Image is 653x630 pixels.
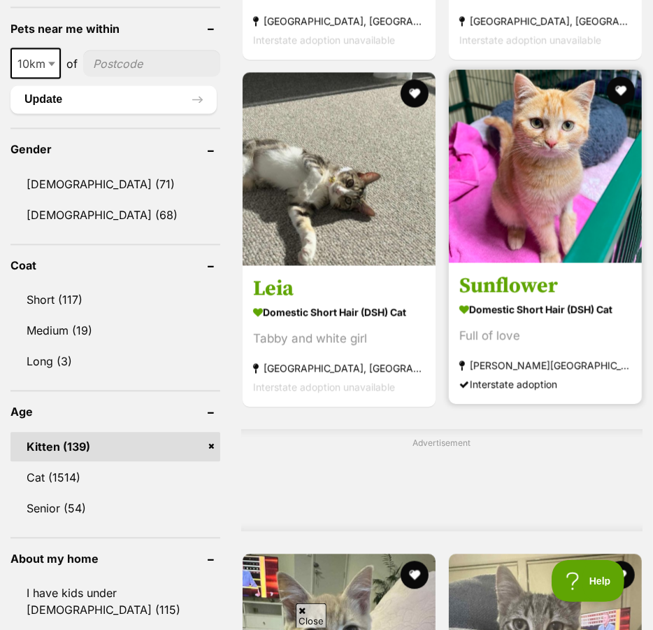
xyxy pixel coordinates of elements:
a: Long (3) [10,347,220,377]
img: Sunflower - Domestic Short Hair (DSH) Cat [449,70,642,263]
h3: Sunflower [459,273,631,300]
a: Leia Domestic Short Hair (DSH) Cat Tabby and white girl [GEOGRAPHIC_DATA], [GEOGRAPHIC_DATA] Inte... [243,265,436,407]
header: About my home [10,553,220,566]
strong: Domestic Short Hair (DSH) Cat [459,300,631,320]
a: [DEMOGRAPHIC_DATA] (71) [10,170,220,199]
a: [DEMOGRAPHIC_DATA] (68) [10,201,220,230]
img: Leia - Domestic Short Hair (DSH) Cat [243,73,436,266]
div: Advertisement [241,430,643,532]
header: Pets near me within [10,22,220,35]
span: Interstate adoption unavailable [253,381,395,393]
span: 10km [12,54,59,73]
span: Interstate adoption unavailable [459,34,601,45]
input: postcode [83,50,220,77]
button: Update [10,86,217,114]
button: favourite [401,80,429,108]
span: Close [296,603,326,628]
button: favourite [606,561,634,589]
button: favourite [401,561,429,589]
h3: Leia [253,276,425,302]
strong: Domestic Short Hair (DSH) Cat [253,302,425,323]
a: Medium (19) [10,316,220,346]
header: Age [10,406,220,419]
header: Gender [10,143,220,156]
div: Interstate adoption [459,375,631,394]
a: Short (117) [10,286,220,315]
header: Coat [10,260,220,272]
a: Sunflower Domestic Short Hair (DSH) Cat Full of love [PERSON_NAME][GEOGRAPHIC_DATA], [GEOGRAPHIC_... [449,262,642,405]
strong: [GEOGRAPHIC_DATA], [GEOGRAPHIC_DATA] [253,359,425,378]
span: 10km [10,48,61,79]
div: Tabby and white girl [253,330,425,349]
a: I have kids under [DEMOGRAPHIC_DATA] (115) [10,579,220,625]
strong: [GEOGRAPHIC_DATA], [GEOGRAPHIC_DATA] [459,11,631,30]
a: Senior (54) [10,494,220,524]
div: Full of love [459,327,631,346]
strong: [GEOGRAPHIC_DATA], [GEOGRAPHIC_DATA] [253,11,425,30]
span: Interstate adoption unavailable [253,34,395,45]
span: of [66,55,78,72]
button: favourite [606,77,634,105]
a: Cat (1514) [10,463,220,493]
a: Kitten (139) [10,433,220,462]
strong: [PERSON_NAME][GEOGRAPHIC_DATA], [GEOGRAPHIC_DATA] [459,356,631,375]
iframe: Help Scout Beacon - Open [552,560,625,602]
